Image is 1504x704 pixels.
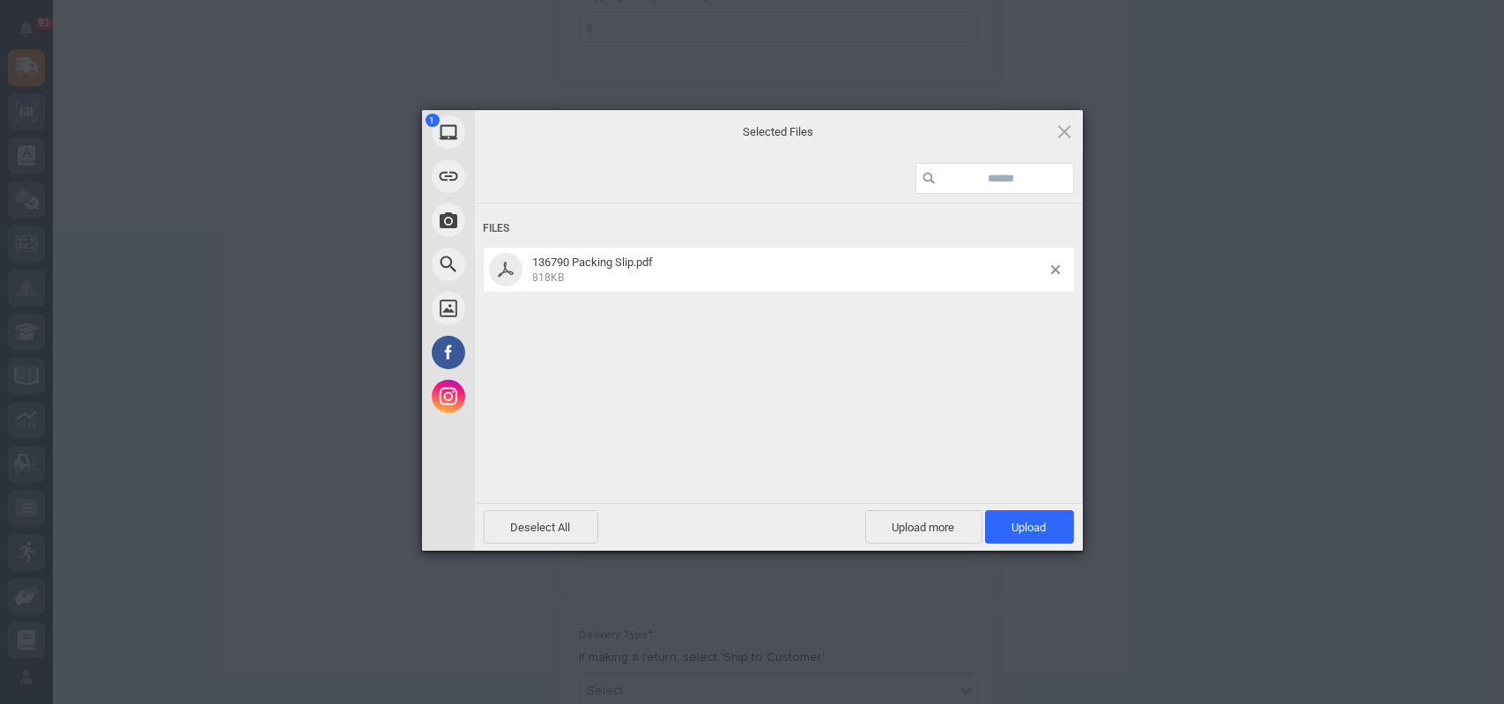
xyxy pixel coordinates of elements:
div: Take Photo [422,198,633,242]
div: Files [484,212,1074,245]
span: Upload more [865,510,982,544]
span: Upload [1012,521,1047,534]
span: Selected Files [603,123,955,139]
div: Link (URL) [422,154,633,198]
span: 136790 Packing Slip.pdf [528,256,1051,285]
span: Click here or hit ESC to close picker [1055,122,1074,141]
span: Deselect All [484,510,598,544]
div: Unsplash [422,286,633,330]
span: 1 [426,114,440,127]
div: Web Search [422,242,633,286]
div: Instagram [422,374,633,419]
div: Facebook [422,330,633,374]
span: 136790 Packing Slip.pdf [533,256,654,269]
span: 818KB [533,271,565,284]
span: Upload [985,510,1074,544]
div: My Device [422,110,633,154]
